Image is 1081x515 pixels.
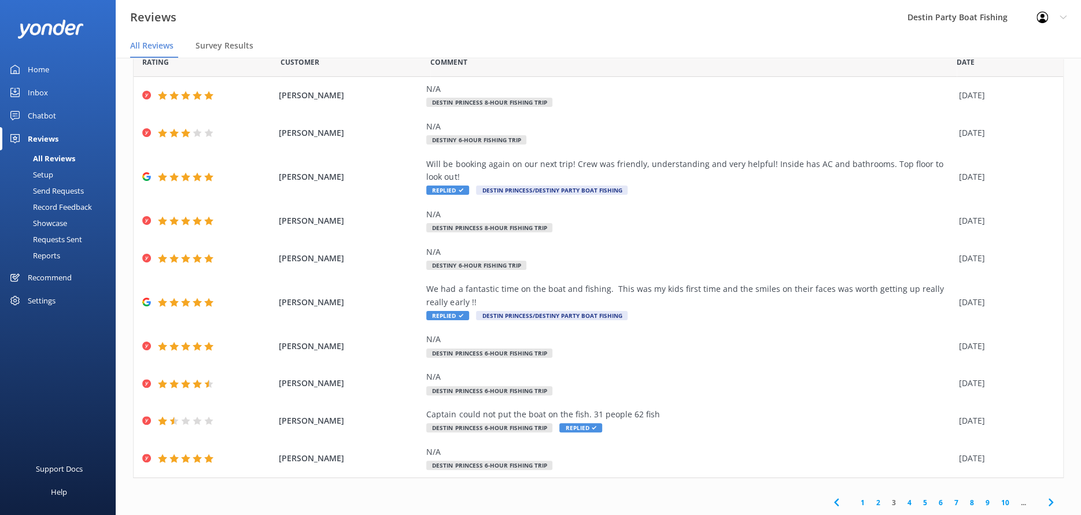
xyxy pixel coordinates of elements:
div: Showcase [7,215,67,231]
div: Requests Sent [7,231,82,247]
div: Will be booking again on our next trip! Crew was friendly, understanding and very helpful! Inside... [426,158,953,184]
div: Reviews [28,127,58,150]
div: N/A [426,120,953,133]
div: Settings [28,289,56,312]
div: [DATE] [958,252,1049,265]
a: 3 [886,497,902,508]
a: Send Requests [7,183,116,199]
span: [PERSON_NAME] [279,452,421,465]
div: All Reviews [7,150,75,166]
span: ... [1015,497,1032,508]
div: Inbox [28,81,48,104]
a: 4 [902,497,917,508]
img: yonder-white-logo.png [17,20,84,39]
span: Destin Princess 6-Hour Fishing Trip [426,386,552,395]
span: [PERSON_NAME] [279,414,421,427]
div: Setup [7,166,53,183]
div: Recommend [28,266,72,289]
div: Home [28,58,49,81]
div: Support Docs [36,457,83,480]
div: [DATE] [958,127,1049,139]
a: Requests Sent [7,231,116,247]
h3: Reviews [130,8,176,27]
a: Record Feedback [7,199,116,215]
span: [PERSON_NAME] [279,377,421,390]
a: 6 [933,497,949,508]
span: [PERSON_NAME] [279,89,421,102]
span: All Reviews [130,40,174,51]
div: [DATE] [958,296,1049,309]
span: Date [957,57,975,68]
div: Record Feedback [7,199,92,215]
div: N/A [426,370,953,383]
div: [DATE] [958,452,1049,465]
div: Help [51,480,67,503]
div: Send Requests [7,183,84,199]
span: Survey Results [195,40,253,51]
div: Reports [7,247,60,264]
div: Captain could not put the boat on the fish. 31 people 62 fish [426,408,953,421]
div: Chatbot [28,104,56,127]
div: N/A [426,446,953,458]
span: [PERSON_NAME] [279,296,421,309]
div: [DATE] [958,171,1049,183]
a: All Reviews [7,150,116,166]
span: Replied [559,423,602,432]
span: Replied [426,311,469,320]
a: 7 [949,497,964,508]
span: Destin Princess 8-Hour Fishing Trip [426,223,552,232]
div: N/A [426,208,953,221]
span: Destin Princess 6-Hour Fishing Trip [426,349,552,358]
a: Reports [7,247,116,264]
div: N/A [426,83,953,95]
div: We had a fantastic time on the boat and fishing. This was my kids first time and the smiles on th... [426,283,953,309]
span: [PERSON_NAME] [279,127,421,139]
div: [DATE] [958,340,1049,353]
span: Destiny 6-Hour Fishing Trip [426,135,526,145]
span: Destin Princess/Destiny Party Boat Fishing [476,186,628,195]
a: 5 [917,497,933,508]
span: Destin Princess 8-Hour Fishing Trip [426,98,552,107]
span: [PERSON_NAME] [279,171,421,183]
span: Destiny 6-Hour Fishing Trip [426,261,526,270]
a: 8 [964,497,980,508]
span: Date [281,57,319,68]
span: Replied [426,186,469,195]
span: [PERSON_NAME] [279,214,421,227]
div: [DATE] [958,214,1049,227]
div: [DATE] [958,414,1049,427]
a: 2 [870,497,886,508]
a: Showcase [7,215,116,231]
a: 1 [855,497,870,508]
span: [PERSON_NAME] [279,252,421,265]
a: Setup [7,166,116,183]
span: Question [430,57,467,68]
div: N/A [426,333,953,346]
div: N/A [426,246,953,258]
span: Destin Princess 6-Hour Fishing Trip [426,461,552,470]
span: Destin Princess 6-Hour Fishing Trip [426,423,552,432]
a: 10 [995,497,1015,508]
span: Destin Princess/Destiny Party Boat Fishing [476,311,628,320]
a: 9 [980,497,995,508]
div: [DATE] [958,89,1049,102]
span: Date [142,57,169,68]
span: [PERSON_NAME] [279,340,421,353]
div: [DATE] [958,377,1049,390]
